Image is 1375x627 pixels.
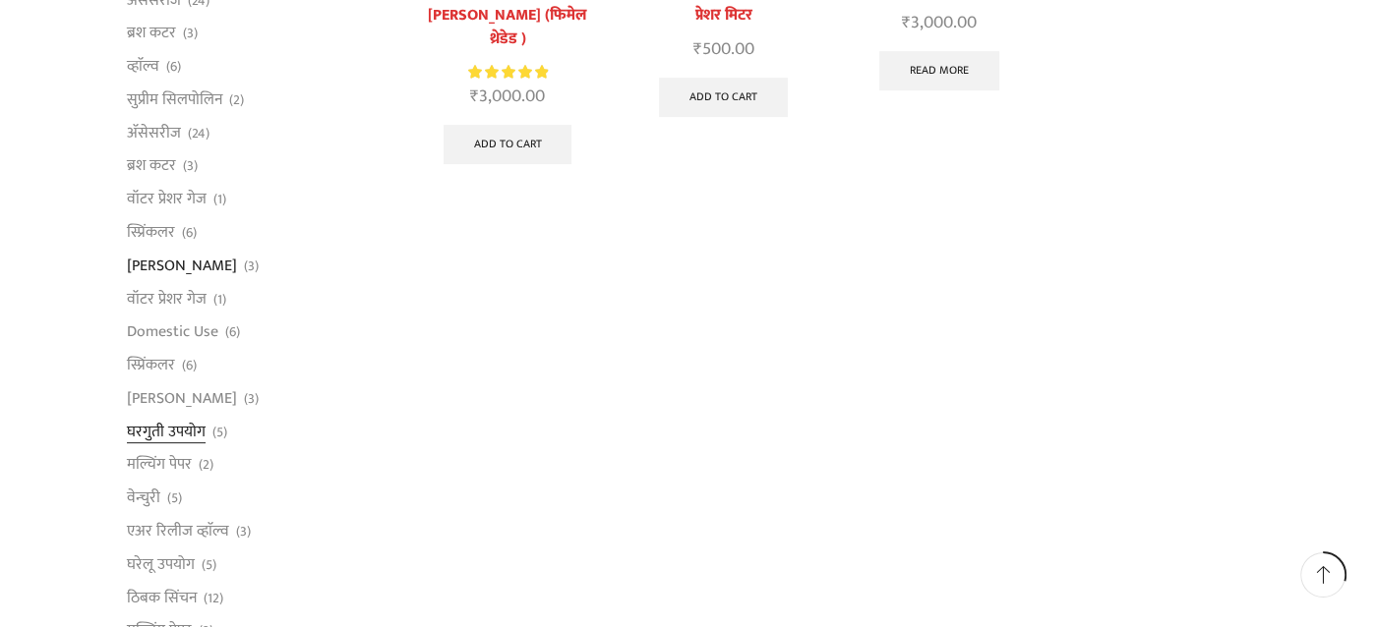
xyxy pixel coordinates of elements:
[199,455,213,475] span: (2)
[127,482,160,515] a: वेन्चुरी
[202,555,216,575] span: (5)
[630,4,816,28] a: प्रेशर मिटर
[468,62,548,83] div: Rated 5.00 out of 5
[244,389,259,409] span: (3)
[127,249,237,282] a: [PERSON_NAME]
[127,282,207,315] a: वॉटर प्रेशर गेज
[127,547,195,581] a: घरेलू उपयोग
[127,415,206,448] a: घरगुती उपयोग
[213,290,226,310] span: (1)
[127,581,197,614] a: ठिबक सिंचन
[183,24,198,43] span: (3)
[167,488,182,508] span: (5)
[166,57,181,77] span: (6)
[244,256,259,276] span: (3)
[236,522,251,541] span: (3)
[468,62,548,83] span: Rated out of 5
[127,116,181,149] a: अ‍ॅसेसरीज
[182,223,197,243] span: (6)
[415,4,601,51] a: [PERSON_NAME] (फिमेल थ्रेडेड )
[127,50,159,84] a: व्हाॅल्व
[444,125,572,164] a: Add to cart: “प्रेशर रिलीफ व्हाॅल्व (फिमेल थ्रेडेड )”
[188,124,209,143] span: (24)
[659,78,788,117] a: Add to cart: “प्रेशर मिटर”
[127,315,218,349] a: Domestic Use
[127,349,175,382] a: स्प्रिंकलर
[127,183,207,216] a: वॉटर प्रेशर गेज
[182,356,197,375] span: (6)
[183,156,198,176] span: (3)
[902,8,977,37] bdi: 3,000.00
[470,82,545,111] bdi: 3,000.00
[213,190,226,209] span: (1)
[127,17,176,50] a: ब्रश कटर
[470,82,479,111] span: ₹
[127,215,175,249] a: स्प्रिंकलर
[204,589,223,608] span: (12)
[127,515,229,548] a: एअर रिलीज व्हाॅल्व
[879,51,999,90] a: Read more about “प्रेशर रिलीफ व्हाॅल्व (मेल थ्रेडेड)”
[127,149,176,183] a: ब्रश कटर
[127,381,237,415] a: [PERSON_NAME]
[693,34,754,64] bdi: 500.00
[229,90,244,110] span: (2)
[127,448,192,482] a: मल्चिंग पेपर
[127,83,222,116] a: सुप्रीम सिलपोलिन
[212,423,227,442] span: (5)
[902,8,911,37] span: ₹
[693,34,702,64] span: ₹
[225,322,240,342] span: (6)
